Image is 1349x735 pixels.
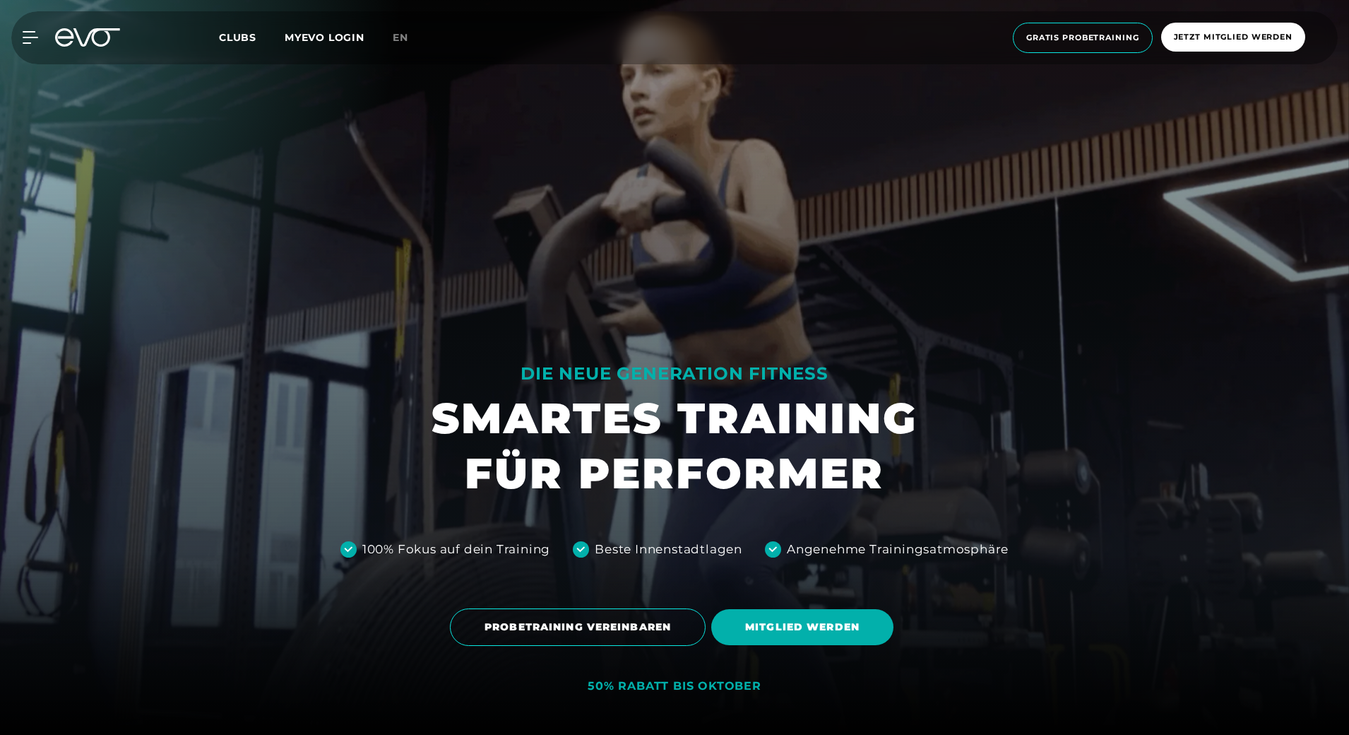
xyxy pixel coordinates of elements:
[1157,23,1309,53] a: Jetzt Mitglied werden
[362,541,550,559] div: 100% Fokus auf dein Training
[285,31,364,44] a: MYEVO LOGIN
[219,31,256,44] span: Clubs
[1026,32,1139,44] span: Gratis Probetraining
[711,599,899,656] a: MITGLIED WERDEN
[432,363,917,385] div: DIE NEUE GENERATION FITNESS
[787,541,1009,559] div: Angenehme Trainingsatmosphäre
[219,30,285,44] a: Clubs
[432,391,917,501] h1: SMARTES TRAINING FÜR PERFORMER
[1174,31,1292,43] span: Jetzt Mitglied werden
[595,541,742,559] div: Beste Innenstadtlagen
[745,620,860,635] span: MITGLIED WERDEN
[485,620,671,635] span: PROBETRAINING VEREINBAREN
[450,598,711,657] a: PROBETRAINING VEREINBAREN
[1009,23,1157,53] a: Gratis Probetraining
[588,679,761,694] div: 50% RABATT BIS OKTOBER
[393,31,408,44] span: en
[393,30,425,46] a: en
